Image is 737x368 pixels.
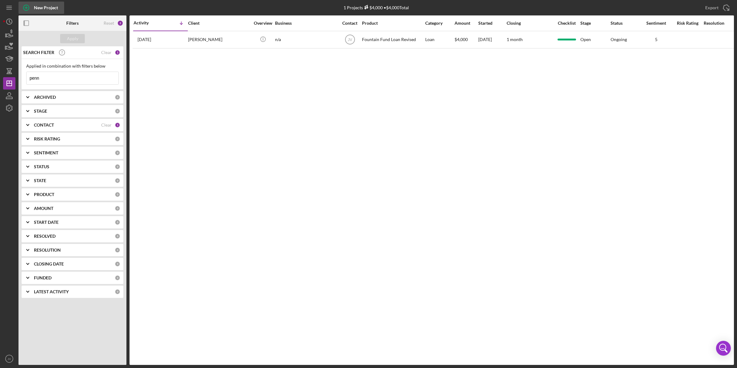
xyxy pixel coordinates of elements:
[478,31,506,48] div: [DATE]
[363,5,383,10] div: $4,000
[641,37,672,42] div: 5
[7,357,11,361] text: JV
[101,50,112,55] div: Clear
[611,21,640,26] div: Status
[34,95,56,100] b: ARCHIVED
[34,261,64,266] b: CLOSING DATE
[104,21,114,26] div: Reset
[362,21,424,26] div: Product
[34,248,61,253] b: RESOLUTION
[338,21,361,26] div: Contact
[580,31,610,48] div: Open
[672,21,703,26] div: Risk Rating
[115,164,120,169] div: 0
[60,34,85,43] button: Apply
[115,50,120,55] div: 1
[34,164,49,169] b: STATUS
[34,136,60,141] b: RISK RATING
[115,275,120,281] div: 0
[115,136,120,142] div: 0
[34,275,51,280] b: FUNDED
[115,289,120,295] div: 0
[26,64,119,69] div: Applied in combination with filters below
[704,21,733,26] div: Resolution
[507,21,553,26] div: Closing
[34,206,53,211] b: AMOUNT
[425,31,454,48] div: Loan
[19,2,64,14] button: New Project
[580,21,610,26] div: Stage
[34,2,58,14] div: New Project
[67,34,78,43] div: Apply
[348,38,352,42] text: JV
[699,2,734,14] button: Export
[23,50,54,55] b: SEARCH FILTER
[115,261,120,267] div: 0
[115,233,120,239] div: 0
[641,21,672,26] div: Sentiment
[34,289,69,294] b: LATEST ACTIVITY
[362,31,424,48] div: Fountain Fund Loan Revised
[554,21,580,26] div: Checklist
[34,150,58,155] b: SENTIMENT
[188,31,250,48] div: [PERSON_NAME]
[115,122,120,128] div: 1
[455,37,468,42] span: $4,000
[425,21,454,26] div: Category
[117,20,123,26] div: 2
[34,192,54,197] b: PRODUCT
[716,341,731,356] div: Open Intercom Messenger
[611,37,627,42] div: Ongoing
[478,21,506,26] div: Started
[115,108,120,114] div: 0
[34,234,56,239] b: RESOLVED
[115,206,120,211] div: 0
[251,21,274,26] div: Overview
[275,21,337,26] div: Business
[705,2,718,14] div: Export
[188,21,250,26] div: Client
[34,178,46,183] b: STATE
[115,192,120,197] div: 0
[507,37,523,42] time: 1 month
[275,31,337,48] div: n/a
[3,353,15,365] button: JV
[66,21,79,26] b: Filters
[115,220,120,225] div: 0
[34,123,54,128] b: CONTACT
[101,123,112,128] div: Clear
[115,178,120,183] div: 0
[115,94,120,100] div: 0
[344,5,409,10] div: 1 Projects • $4,000 Total
[134,20,161,25] div: Activity
[115,150,120,156] div: 0
[34,220,59,225] b: START DATE
[34,109,47,114] b: STAGE
[138,37,151,42] time: 2025-10-01 21:32
[115,247,120,253] div: 0
[455,21,478,26] div: Amount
